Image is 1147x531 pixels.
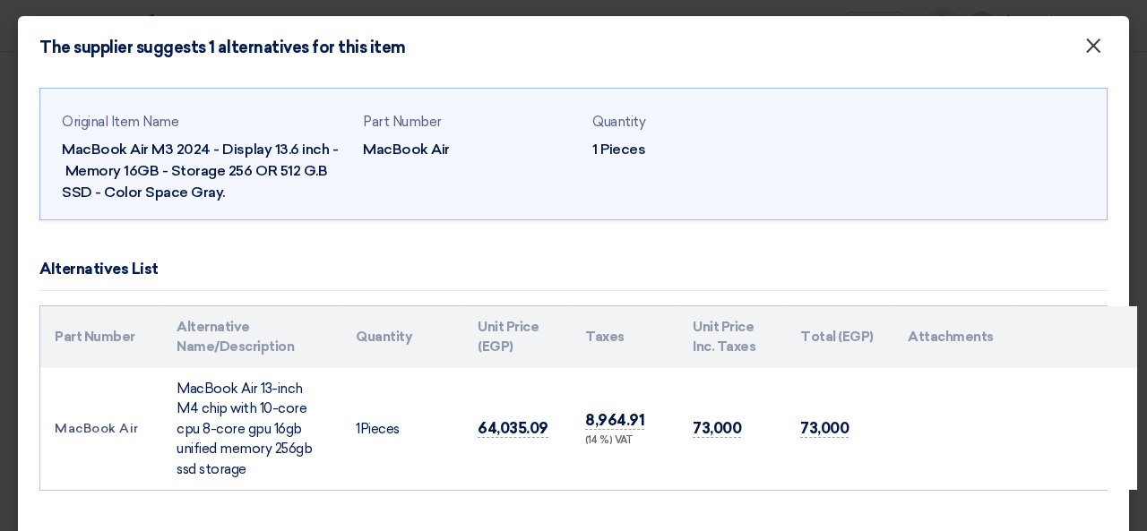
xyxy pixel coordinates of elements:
h4: The supplier suggests 1 alternatives for this item [39,38,406,57]
div: MacBook Air [363,139,578,160]
div: Alternatives List [39,258,159,281]
td: MacBook Air [40,368,162,491]
div: Quantity [592,112,807,133]
span: × [1084,32,1102,68]
div: Part Number [363,112,578,133]
th: Taxes [571,306,678,368]
span: 1 [356,421,360,437]
th: Unit Price (EGP) [463,306,571,368]
div: 1 Pieces [592,139,807,160]
th: Attachments [893,306,1015,368]
th: Part Number [40,306,162,368]
button: Close [1070,29,1117,64]
div: MacBook Air M3 2024 - Display 13.6 inch - Memory 16GB - Storage 256 OR 512 G.B SSD - Color Space ... [62,139,349,203]
span: 64,035.09 [478,419,548,438]
th: Unit Price Inc. Taxes [678,306,786,368]
div: (14 %) VAT [585,433,664,449]
th: Total (EGP) [786,306,893,368]
th: Alternative Name/Description [162,306,341,368]
th: Quantity [341,306,463,368]
span: 8,964.91 [585,411,644,430]
td: MacBook Air 13-inch M4 chip with 10-core cpu 8-core gpu 16gb unified memory 256gb ssd storage [162,368,341,491]
td: Pieces [341,368,463,491]
span: 73,000 [800,419,849,438]
div: Original Item Name [62,112,349,133]
span: 73,000 [693,419,741,438]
